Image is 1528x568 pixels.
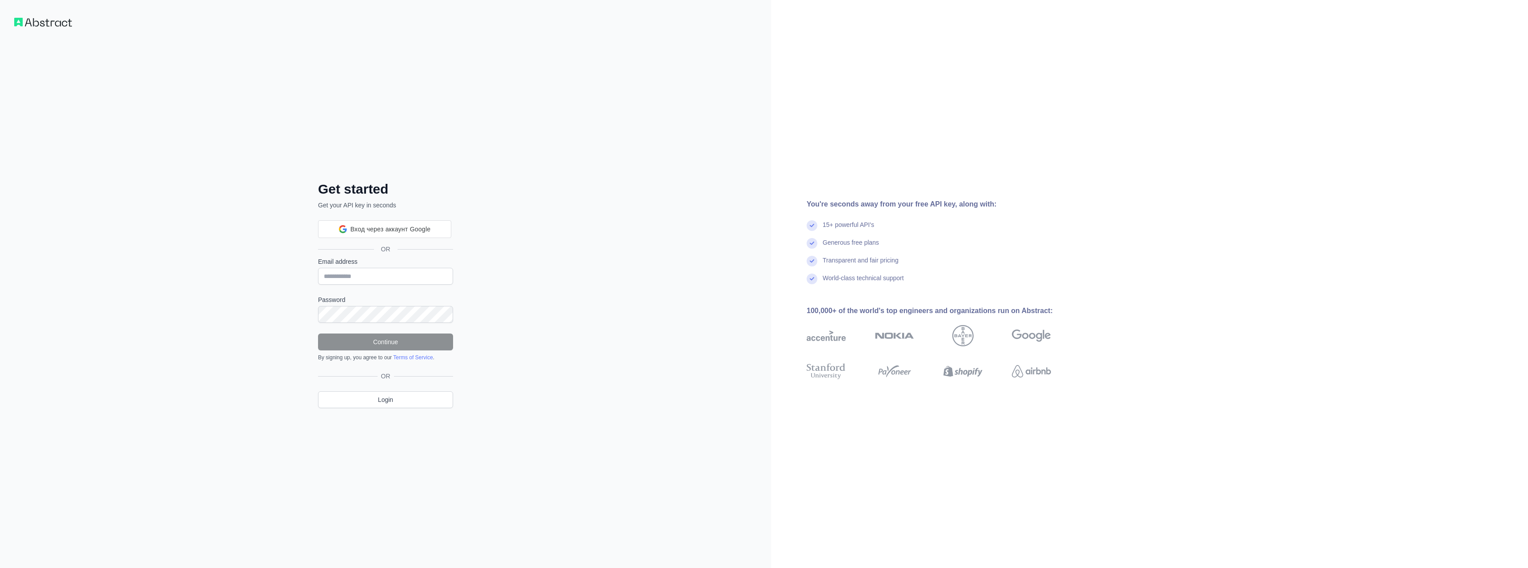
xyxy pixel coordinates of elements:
[807,274,817,284] img: check mark
[823,220,874,238] div: 15+ powerful API's
[318,391,453,408] a: Login
[350,225,431,234] span: Вход через аккаунт Google
[807,306,1079,316] div: 100,000+ of the world's top engineers and organizations run on Abstract:
[823,274,904,291] div: World-class technical support
[318,257,453,266] label: Email address
[1012,361,1051,381] img: airbnb
[875,325,914,346] img: nokia
[807,256,817,266] img: check mark
[807,325,846,346] img: accenture
[952,325,974,346] img: bayer
[374,245,398,254] span: OR
[807,361,846,381] img: stanford university
[318,354,453,361] div: By signing up, you agree to our .
[393,354,433,361] a: Terms of Service
[807,220,817,231] img: check mark
[943,361,983,381] img: shopify
[823,256,899,274] div: Transparent and fair pricing
[807,238,817,249] img: check mark
[14,18,72,27] img: Workflow
[318,201,453,210] p: Get your API key in seconds
[318,181,453,197] h2: Get started
[318,220,451,238] div: Вход через аккаунт Google
[823,238,879,256] div: Generous free plans
[1012,325,1051,346] img: google
[875,361,914,381] img: payoneer
[378,372,394,381] span: OR
[318,295,453,304] label: Password
[807,199,1079,210] div: You're seconds away from your free API key, along with:
[318,334,453,350] button: Continue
